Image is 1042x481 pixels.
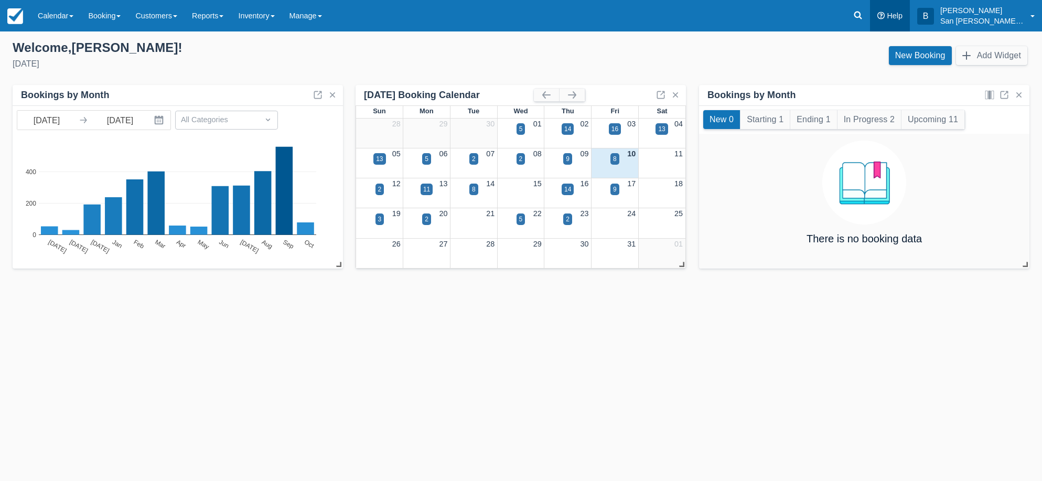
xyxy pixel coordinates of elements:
span: Tue [468,107,479,115]
a: 22 [533,209,542,218]
div: 5 [425,154,428,164]
a: 19 [392,209,401,218]
input: End Date [91,111,149,130]
div: 13 [658,124,665,134]
a: 28 [486,240,495,248]
div: 8 [472,185,476,194]
p: [PERSON_NAME] [940,5,1024,16]
span: Sun [373,107,385,115]
a: 15 [533,179,542,188]
button: Ending 1 [790,110,836,129]
a: 12 [392,179,401,188]
div: 2 [378,185,382,194]
a: 01 [533,120,542,128]
div: 9 [613,185,617,194]
a: New Booking [889,46,952,65]
a: 11 [674,149,683,158]
span: Help [887,12,903,20]
a: 20 [439,209,447,218]
a: 14 [486,179,495,188]
a: 05 [392,149,401,158]
div: 2 [519,154,523,164]
a: 21 [486,209,495,218]
img: booking.png [822,141,906,225]
a: 29 [533,240,542,248]
a: 25 [674,209,683,218]
div: 11 [423,185,430,194]
a: 03 [627,120,636,128]
a: 26 [392,240,401,248]
a: 31 [627,240,636,248]
a: 07 [486,149,495,158]
a: 08 [533,149,542,158]
a: 01 [674,240,683,248]
span: Wed [513,107,528,115]
div: 5 [519,124,523,134]
a: 13 [439,179,447,188]
button: Interact with the calendar and add the check-in date for your trip. [149,111,170,130]
div: Bookings by Month [21,89,110,101]
a: 27 [439,240,447,248]
a: 24 [627,209,636,218]
div: B [917,8,934,25]
span: Thu [562,107,574,115]
img: checkfront-main-nav-mini-logo.png [7,8,23,24]
span: Dropdown icon [263,114,273,125]
a: 04 [674,120,683,128]
span: Sat [657,107,668,115]
p: San [PERSON_NAME] Hut Systems [940,16,1024,26]
div: 8 [613,154,617,164]
div: 5 [519,215,523,224]
div: 13 [376,154,383,164]
div: 14 [564,185,571,194]
a: 06 [439,149,447,158]
div: 2 [566,215,570,224]
div: [DATE] [13,58,513,70]
div: 14 [564,124,571,134]
div: 16 [611,124,618,134]
div: 2 [425,215,428,224]
a: 17 [627,179,636,188]
a: 18 [674,179,683,188]
div: 3 [378,215,382,224]
div: 9 [566,154,570,164]
button: New 0 [703,110,740,129]
div: [DATE] Booking Calendar [364,89,534,101]
a: 16 [581,179,589,188]
a: 30 [581,240,589,248]
div: Bookings by Month [707,89,796,101]
span: Fri [610,107,619,115]
button: In Progress 2 [837,110,901,129]
a: 09 [581,149,589,158]
a: 10 [627,149,636,158]
a: 29 [439,120,447,128]
h4: There is no booking data [807,233,922,244]
i: Help [877,12,885,19]
button: Starting 1 [740,110,790,129]
button: Upcoming 11 [901,110,964,129]
div: 2 [472,154,476,164]
div: Welcome , [PERSON_NAME] ! [13,40,513,56]
span: Mon [420,107,434,115]
input: Start Date [17,111,76,130]
a: 30 [486,120,495,128]
button: Add Widget [956,46,1027,65]
a: 28 [392,120,401,128]
a: 23 [581,209,589,218]
a: 02 [581,120,589,128]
